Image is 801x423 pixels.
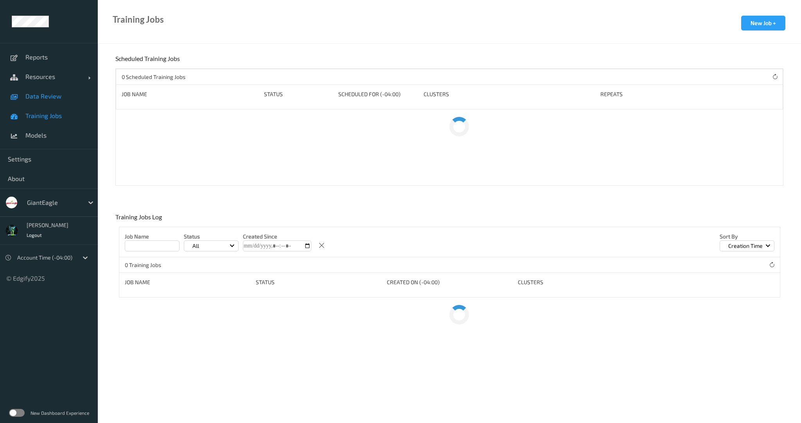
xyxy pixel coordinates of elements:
div: Training Jobs [113,16,164,23]
p: 0 Training Jobs [125,261,183,269]
p: 0 Scheduled Training Jobs [122,73,185,81]
div: Scheduled Training Jobs [115,55,182,68]
div: Created On (-04:00) [387,278,512,286]
div: Training Jobs Log [115,213,164,227]
p: Status [184,233,239,240]
button: New Job + [741,16,785,30]
div: Clusters [424,90,595,98]
p: Sort by [720,233,774,240]
div: status [256,278,381,286]
p: Creation Time [726,242,765,250]
p: All [190,242,202,250]
div: Status [264,90,332,98]
div: Repeats [600,90,657,98]
p: Job Name [125,233,180,240]
div: clusters [518,278,643,286]
p: Created Since [243,233,311,240]
div: Scheduled for (-04:00) [338,90,418,98]
div: Job Name [122,90,259,98]
div: Job Name [125,278,250,286]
